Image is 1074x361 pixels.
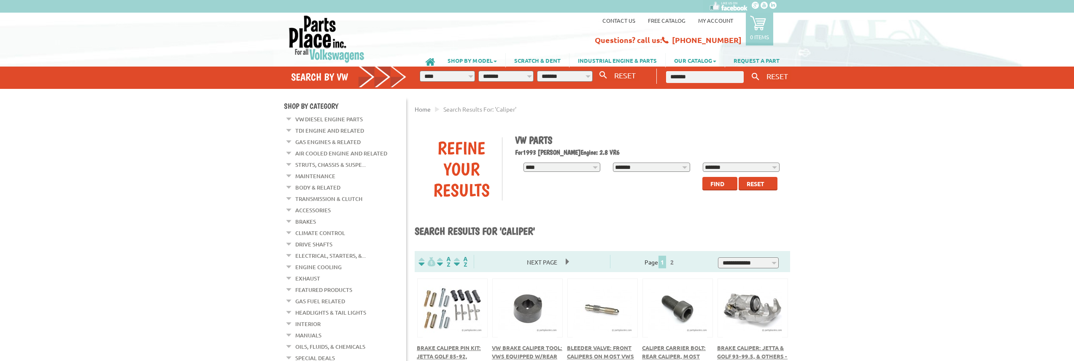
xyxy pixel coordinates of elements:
[746,13,773,45] a: 0 items
[295,284,352,295] a: Featured Products
[710,180,724,187] span: Find
[648,17,685,24] a: Free Catalog
[295,136,361,147] a: Gas Engines & Related
[291,71,407,83] h4: Search by VW
[725,53,788,67] a: REQUEST A PART
[702,177,737,190] button: Find
[288,15,365,63] img: Parts Place Inc!
[295,159,366,170] a: Struts, Chassis & Suspe...
[439,53,505,67] a: SHOP BY MODEL
[580,148,620,156] span: Engine: 2.8 VR6
[569,53,665,67] a: INDUSTRIAL ENGINE & PARTS
[602,17,635,24] a: Contact us
[295,307,366,318] a: Headlights & Tail Lights
[295,296,345,307] a: Gas Fuel Related
[698,17,733,24] a: My Account
[658,256,666,268] span: 1
[418,257,435,267] img: filterpricelow.svg
[611,69,639,81] button: RESET
[295,239,332,250] a: Drive Shafts
[295,273,320,284] a: Exhaust
[668,258,676,266] a: 2
[295,193,362,204] a: Transmission & Clutch
[518,258,566,266] a: Next Page
[596,69,610,81] button: Search By VW...
[763,70,791,82] button: RESET
[295,171,335,182] a: Maintenance
[295,125,364,136] a: TDI Engine and Related
[295,341,365,352] a: Oils, Fluids, & Chemicals
[415,105,431,113] a: Home
[610,255,710,268] div: Page
[747,180,764,187] span: Reset
[515,134,784,146] h1: VW Parts
[614,71,636,80] span: RESET
[284,102,406,110] h4: Shop By Category
[415,225,790,238] h1: Search results for 'caliper'
[515,148,523,156] span: For
[421,137,502,201] div: Refine Your Results
[749,70,762,84] button: Keyword Search
[295,205,331,216] a: Accessories
[766,72,788,80] span: RESET
[443,105,516,113] span: Search results for: 'caliper'
[295,330,321,341] a: Manuals
[295,216,316,227] a: Brakes
[295,318,321,329] a: Interior
[750,33,769,40] p: 0 items
[435,257,452,267] img: Sort by Headline
[666,53,725,67] a: OUR CATALOG
[515,148,784,156] h2: 1993 [PERSON_NAME]
[295,114,363,125] a: VW Diesel Engine Parts
[739,177,777,190] button: Reset
[452,257,469,267] img: Sort by Sales Rank
[295,148,387,159] a: Air Cooled Engine and Related
[295,182,340,193] a: Body & Related
[295,262,342,273] a: Engine Cooling
[295,250,366,261] a: Electrical, Starters, &...
[518,256,566,268] span: Next Page
[506,53,569,67] a: SCRATCH & DENT
[295,227,345,238] a: Climate Control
